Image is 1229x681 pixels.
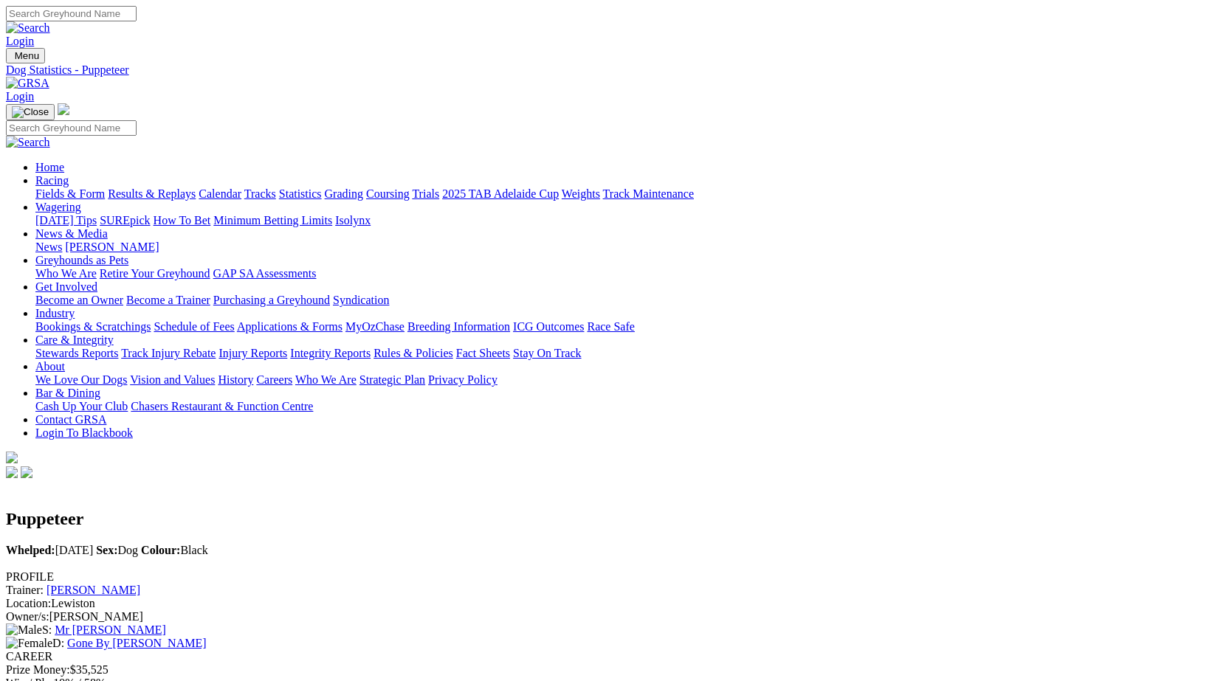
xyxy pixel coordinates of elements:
[35,387,100,399] a: Bar & Dining
[12,106,49,118] img: Close
[35,294,123,306] a: Become an Owner
[587,320,634,333] a: Race Safe
[6,650,1223,663] div: CAREER
[35,360,65,373] a: About
[325,187,363,200] a: Grading
[35,426,133,439] a: Login To Blackbook
[456,347,510,359] a: Fact Sheets
[6,21,50,35] img: Search
[428,373,498,386] a: Privacy Policy
[345,320,404,333] a: MyOzChase
[213,214,332,227] a: Minimum Betting Limits
[58,103,69,115] img: logo-grsa-white.png
[35,294,1223,307] div: Get Involved
[96,544,138,556] span: Dog
[100,267,210,280] a: Retire Your Greyhound
[100,214,150,227] a: SUREpick
[6,623,42,637] img: Male
[6,610,49,623] span: Owner/s:
[154,214,211,227] a: How To Bet
[6,597,1223,610] div: Lewiston
[218,347,287,359] a: Injury Reports
[6,104,55,120] button: Toggle navigation
[6,466,18,478] img: facebook.svg
[35,254,128,266] a: Greyhounds as Pets
[35,174,69,187] a: Racing
[335,214,371,227] a: Isolynx
[35,400,1223,413] div: Bar & Dining
[237,320,342,333] a: Applications & Forms
[6,637,52,650] img: Female
[412,187,439,200] a: Trials
[6,77,49,90] img: GRSA
[603,187,694,200] a: Track Maintenance
[6,452,18,463] img: logo-grsa-white.png
[131,400,313,412] a: Chasers Restaurant & Function Centre
[35,201,81,213] a: Wagering
[55,623,166,636] a: Mr [PERSON_NAME]
[35,333,114,346] a: Care & Integrity
[35,227,108,240] a: News & Media
[562,187,600,200] a: Weights
[67,637,206,649] a: Gone By [PERSON_NAME]
[15,50,39,61] span: Menu
[35,214,1223,227] div: Wagering
[21,466,32,478] img: twitter.svg
[35,320,1223,333] div: Industry
[6,544,93,556] span: [DATE]
[290,347,371,359] a: Integrity Reports
[35,267,97,280] a: Who We Are
[213,267,317,280] a: GAP SA Assessments
[126,294,210,306] a: Become a Trainer
[108,187,196,200] a: Results & Replays
[47,584,140,596] a: [PERSON_NAME]
[96,544,117,556] b: Sex:
[279,187,322,200] a: Statistics
[6,623,52,636] span: S:
[35,280,97,293] a: Get Involved
[513,347,581,359] a: Stay On Track
[6,610,1223,623] div: [PERSON_NAME]
[141,544,208,556] span: Black
[6,48,45,63] button: Toggle navigation
[6,136,50,149] img: Search
[295,373,357,386] a: Who We Are
[6,663,1223,677] div: $35,525
[35,347,118,359] a: Stewards Reports
[6,570,1223,584] div: PROFILE
[35,214,97,227] a: [DATE] Tips
[65,241,159,253] a: [PERSON_NAME]
[35,241,1223,254] div: News & Media
[366,187,410,200] a: Coursing
[6,6,137,21] input: Search
[35,400,128,412] a: Cash Up Your Club
[256,373,292,386] a: Careers
[6,120,137,136] input: Search
[35,161,64,173] a: Home
[513,320,584,333] a: ICG Outcomes
[35,267,1223,280] div: Greyhounds as Pets
[407,320,510,333] a: Breeding Information
[121,347,216,359] a: Track Injury Rebate
[35,320,151,333] a: Bookings & Scratchings
[6,544,55,556] b: Whelped:
[6,90,34,103] a: Login
[35,347,1223,360] div: Care & Integrity
[373,347,453,359] a: Rules & Policies
[359,373,425,386] a: Strategic Plan
[35,307,75,319] a: Industry
[35,187,105,200] a: Fields & Form
[35,373,1223,387] div: About
[35,373,127,386] a: We Love Our Dogs
[154,320,234,333] a: Schedule of Fees
[130,373,215,386] a: Vision and Values
[213,294,330,306] a: Purchasing a Greyhound
[6,637,64,649] span: D:
[199,187,241,200] a: Calendar
[244,187,276,200] a: Tracks
[6,63,1223,77] a: Dog Statistics - Puppeteer
[6,509,1223,529] h2: Puppeteer
[6,35,34,47] a: Login
[218,373,253,386] a: History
